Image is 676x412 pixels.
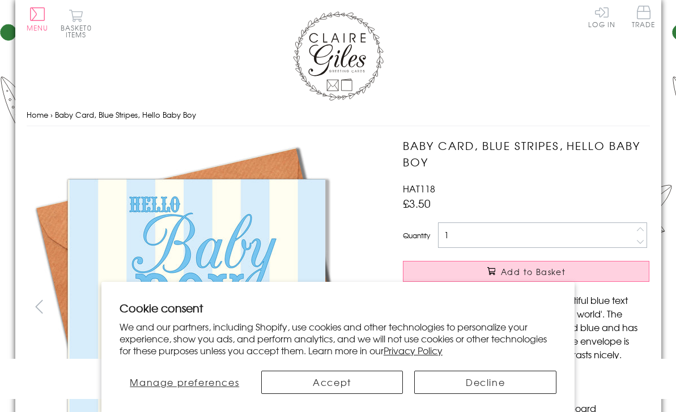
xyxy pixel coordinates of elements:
[632,6,656,30] a: Trade
[384,344,443,357] a: Privacy Policy
[403,261,649,282] button: Add to Basket
[120,300,556,316] h2: Cookie consent
[120,371,250,394] button: Manage preferences
[61,9,92,38] button: Basket0 items
[588,6,615,28] a: Log In
[403,138,649,170] h1: Baby Card, Blue Stripes, Hello Baby Boy
[632,6,656,28] span: Trade
[27,104,650,127] nav: breadcrumbs
[501,266,566,277] span: Add to Basket
[403,230,430,241] label: Quantity
[27,294,52,319] button: prev
[414,371,556,394] button: Decline
[27,109,48,120] a: Home
[261,371,403,394] button: Accept
[293,11,384,101] img: Claire Giles Greetings Cards
[50,109,53,120] span: ›
[130,375,239,389] span: Manage preferences
[27,7,49,31] button: Menu
[66,23,92,40] span: 0 items
[120,321,556,356] p: We and our partners, including Shopify, use cookies and other technologies to personalize your ex...
[27,23,49,33] span: Menu
[403,182,435,195] span: HAT118
[403,195,431,211] span: £3.50
[55,109,196,120] span: Baby Card, Blue Stripes, Hello Baby Boy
